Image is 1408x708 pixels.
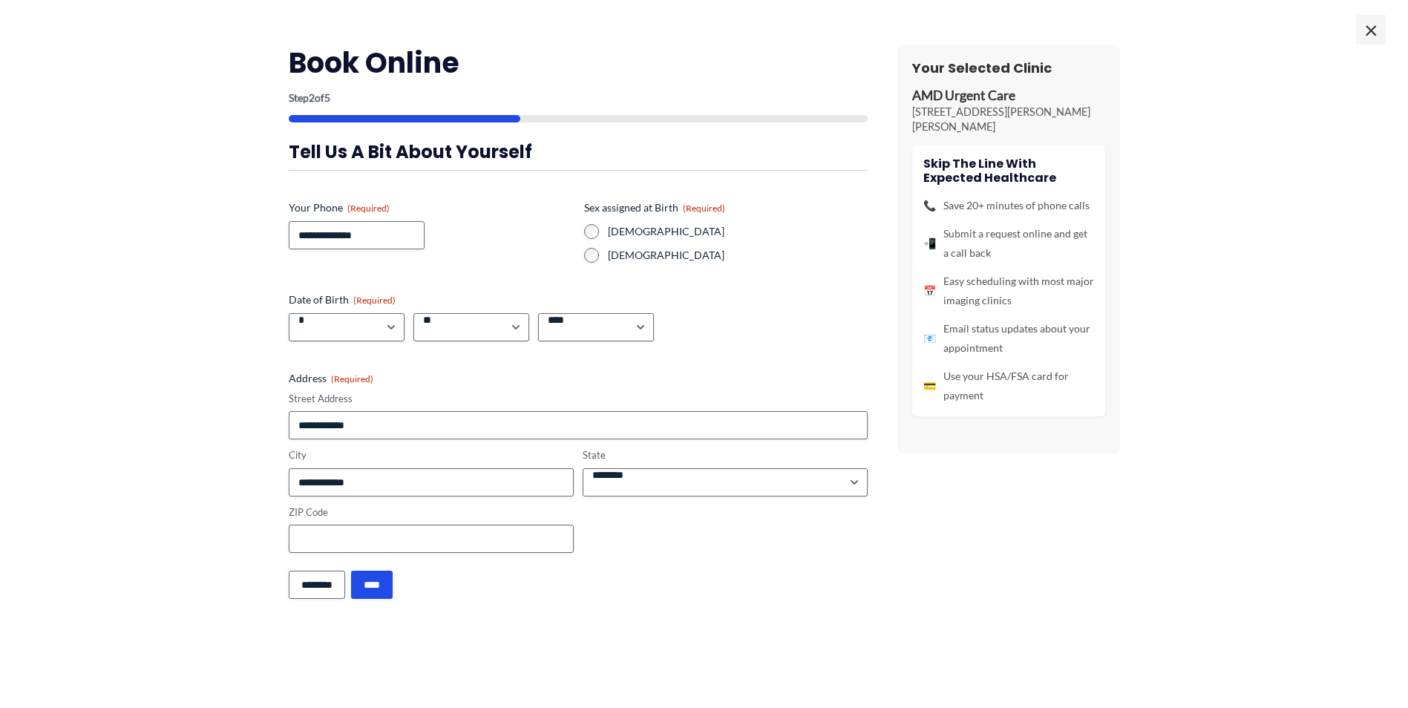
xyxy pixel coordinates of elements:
h4: Skip the line with Expected Healthcare [923,157,1094,185]
span: 📞 [923,196,936,215]
p: [STREET_ADDRESS][PERSON_NAME][PERSON_NAME] [912,105,1105,134]
span: 5 [324,91,330,104]
span: (Required) [683,203,725,214]
label: Your Phone [289,200,572,215]
h2: Book Online [289,45,868,81]
li: Save 20+ minutes of phone calls [923,196,1094,215]
legend: Date of Birth [289,292,396,307]
li: Email status updates about your appointment [923,319,1094,358]
h3: Your Selected Clinic [912,59,1105,76]
span: (Required) [353,295,396,306]
span: 📲 [923,234,936,253]
label: [DEMOGRAPHIC_DATA] [608,224,868,239]
legend: Sex assigned at Birth [584,200,725,215]
li: Easy scheduling with most major imaging clinics [923,272,1094,310]
label: ZIP Code [289,505,574,519]
span: 💳 [923,376,936,396]
li: Submit a request online and get a call back [923,224,1094,263]
p: AMD Urgent Care [912,88,1105,105]
label: [DEMOGRAPHIC_DATA] [608,248,868,263]
span: × [1356,15,1386,45]
label: Street Address [289,392,868,406]
span: 📅 [923,281,936,301]
li: Use your HSA/FSA card for payment [923,367,1094,405]
p: Step of [289,93,868,103]
span: 📧 [923,329,936,348]
span: (Required) [347,203,390,214]
legend: Address [289,371,373,386]
label: City [289,448,574,462]
h3: Tell us a bit about yourself [289,140,868,163]
span: (Required) [331,373,373,384]
label: State [583,448,868,462]
span: 2 [309,91,315,104]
